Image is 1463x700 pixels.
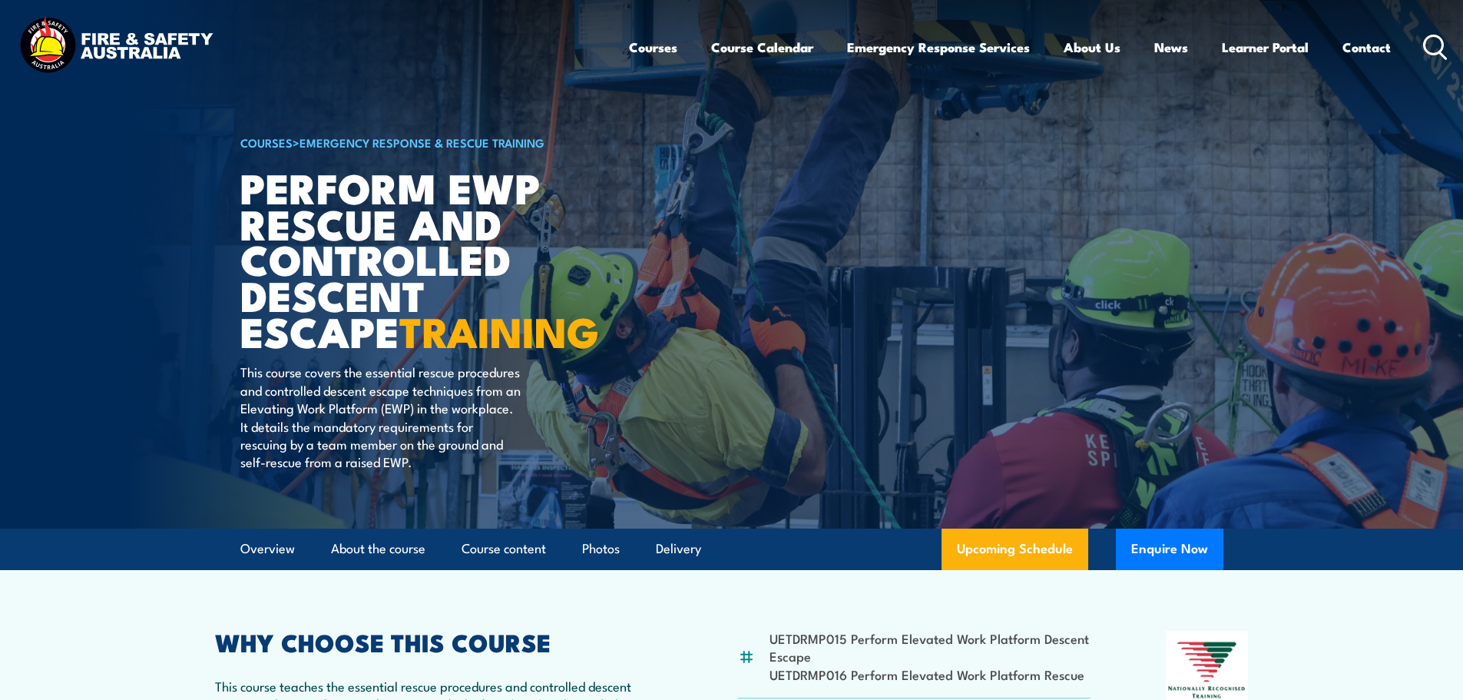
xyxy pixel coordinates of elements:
a: Emergency Response Services [847,27,1030,68]
h6: > [240,133,620,151]
a: About the course [331,529,425,569]
a: Upcoming Schedule [942,529,1088,570]
a: About Us [1064,27,1120,68]
p: This course covers the essential rescue procedures and controlled descent escape techniques from ... [240,363,521,470]
a: Photos [582,529,620,569]
button: Enquire Now [1116,529,1223,570]
strong: TRAINING [399,298,599,362]
a: COURSES [240,134,293,151]
li: UETDRMP016 Perform Elevated Work Platform Rescue [770,665,1091,683]
a: Course Calendar [711,27,813,68]
a: News [1154,27,1188,68]
li: UETDRMP015 Perform Elevated Work Platform Descent Escape [770,629,1091,665]
a: Delivery [656,529,701,569]
h1: Perform EWP Rescue and Controlled Descent Escape [240,169,620,349]
a: Contact [1342,27,1391,68]
h2: WHY CHOOSE THIS COURSE [215,631,664,652]
a: Course content [462,529,546,569]
a: Learner Portal [1222,27,1309,68]
a: Emergency Response & Rescue Training [300,134,544,151]
a: Courses [629,27,677,68]
a: Overview [240,529,295,569]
